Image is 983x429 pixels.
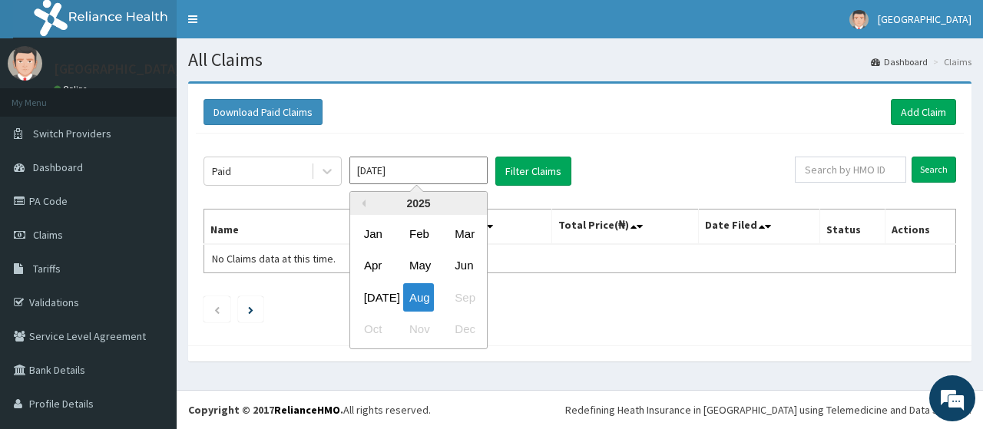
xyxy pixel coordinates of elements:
div: Choose April 2025 [358,252,389,280]
th: Status [819,210,885,245]
button: Filter Claims [495,157,571,186]
a: Online [54,84,91,94]
a: Next page [248,302,253,316]
input: Search [912,157,956,183]
button: Previous Year [358,200,366,207]
th: Total Price(₦) [551,210,698,245]
input: Select Month and Year [349,157,488,184]
div: Choose July 2025 [358,283,389,312]
input: Search by HMO ID [795,157,906,183]
strong: Copyright © 2017 . [188,403,343,417]
th: Name [204,210,394,245]
h1: All Claims [188,50,971,70]
span: [GEOGRAPHIC_DATA] [878,12,971,26]
div: Choose August 2025 [403,283,434,312]
th: Actions [885,210,955,245]
div: Redefining Heath Insurance in [GEOGRAPHIC_DATA] using Telemedicine and Data Science! [565,402,971,417]
th: Date Filed [698,210,819,245]
a: Add Claim [891,99,956,125]
div: Choose February 2025 [403,219,434,248]
span: Claims [33,228,63,242]
div: Choose May 2025 [403,252,434,280]
div: month 2025-08 [350,218,487,345]
span: Dashboard [33,160,83,174]
p: [GEOGRAPHIC_DATA] [54,62,180,76]
span: Switch Providers [33,127,111,140]
li: Claims [929,55,971,68]
a: Dashboard [871,55,928,68]
div: Choose June 2025 [448,252,479,280]
footer: All rights reserved. [177,390,983,429]
img: User Image [8,46,42,81]
span: No Claims data at this time. [212,252,336,266]
a: RelianceHMO [274,403,340,417]
button: Download Paid Claims [204,99,323,125]
img: User Image [849,10,869,29]
div: Choose March 2025 [448,219,479,248]
div: Choose January 2025 [358,219,389,248]
div: 2025 [350,192,487,215]
a: Previous page [213,302,220,316]
span: Tariffs [33,262,61,276]
div: Paid [212,163,231,179]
